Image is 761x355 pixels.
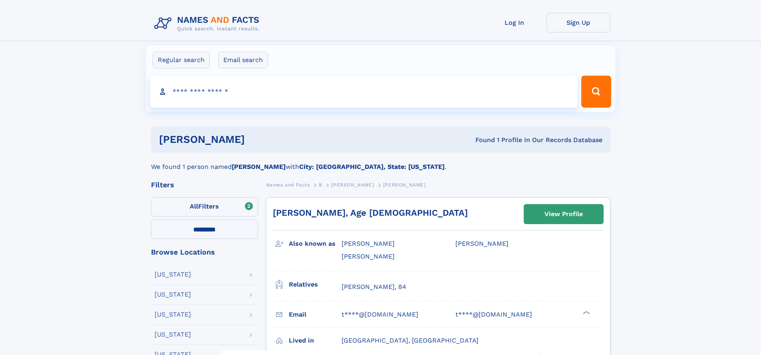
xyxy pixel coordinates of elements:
[581,310,590,315] div: ❯
[155,291,191,298] div: [US_STATE]
[581,76,611,108] button: Search Button
[319,182,322,188] span: B
[155,331,191,338] div: [US_STATE]
[273,208,468,218] a: [PERSON_NAME], Age [DEMOGRAPHIC_DATA]
[331,182,374,188] span: [PERSON_NAME]
[151,13,266,34] img: Logo Names and Facts
[342,253,395,260] span: [PERSON_NAME]
[342,240,395,247] span: [PERSON_NAME]
[289,237,342,251] h3: Also known as
[155,311,191,318] div: [US_STATE]
[331,180,374,190] a: [PERSON_NAME]
[153,52,210,68] label: Regular search
[266,180,310,190] a: Names and Facts
[524,205,603,224] a: View Profile
[299,163,445,170] b: City: [GEOGRAPHIC_DATA], State: [US_STATE]
[151,249,258,256] div: Browse Locations
[232,163,286,170] b: [PERSON_NAME]
[383,182,426,188] span: [PERSON_NAME]
[289,278,342,291] h3: Relatives
[190,203,198,210] span: All
[342,283,406,291] a: [PERSON_NAME], 84
[151,181,258,189] div: Filters
[319,180,322,190] a: B
[155,271,191,278] div: [US_STATE]
[483,13,546,32] a: Log In
[360,136,602,144] div: Found 1 Profile In Our Records Database
[159,134,360,144] h1: [PERSON_NAME]
[150,76,578,108] input: search input
[289,308,342,321] h3: Email
[289,334,342,347] h3: Lived in
[218,52,268,68] label: Email search
[544,205,583,223] div: View Profile
[546,13,610,32] a: Sign Up
[342,337,479,344] span: [GEOGRAPHIC_DATA], [GEOGRAPHIC_DATA]
[455,240,509,247] span: [PERSON_NAME]
[151,152,610,172] div: We found 1 person named with .
[151,197,258,217] label: Filters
